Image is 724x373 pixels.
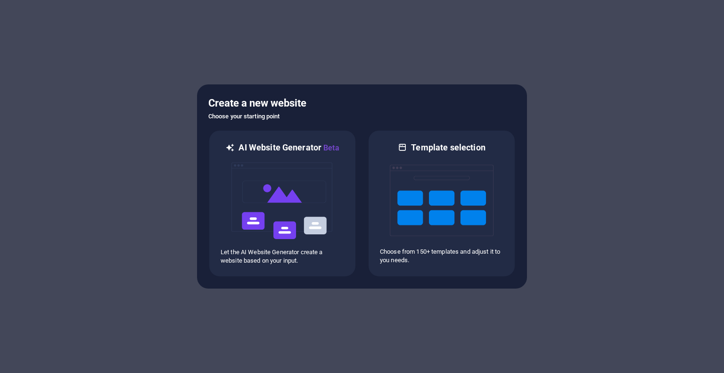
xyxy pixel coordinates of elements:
p: Let the AI Website Generator create a website based on your input. [221,248,344,265]
h6: Template selection [411,142,485,153]
h5: Create a new website [208,96,516,111]
span: Beta [321,143,339,152]
h6: Choose your starting point [208,111,516,122]
div: Template selectionChoose from 150+ templates and adjust it to you needs. [368,130,516,277]
img: ai [230,154,334,248]
div: AI Website GeneratorBetaaiLet the AI Website Generator create a website based on your input. [208,130,356,277]
h6: AI Website Generator [239,142,339,154]
p: Choose from 150+ templates and adjust it to you needs. [380,248,503,265]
